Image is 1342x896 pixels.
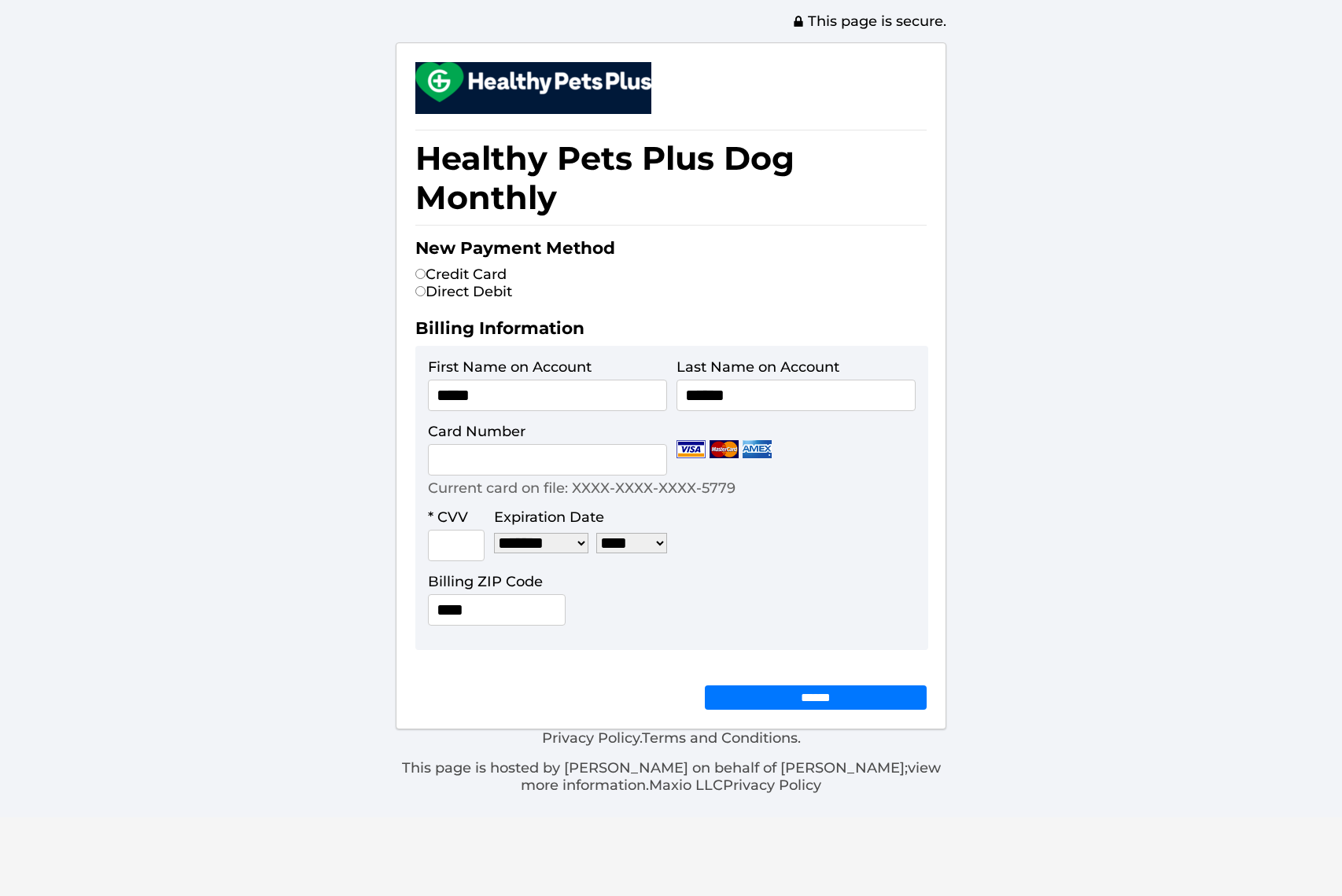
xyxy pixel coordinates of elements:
[428,423,525,440] label: Card Number
[396,729,946,794] div: . .
[415,286,426,296] input: Direct Debit
[521,759,941,794] a: view more information.
[792,13,946,30] span: This page is secure.
[415,269,426,279] input: Credit Card
[415,130,927,226] h1: Healthy Pets Plus Dog Monthly
[677,440,706,458] img: Visa
[415,237,927,266] h2: New Payment Method
[415,283,512,300] label: Direct Debit
[710,440,739,458] img: Mastercard
[428,509,468,526] label: * CVV
[542,729,640,747] a: Privacy Policy
[428,573,543,590] label: Billing ZIP Code
[677,358,839,376] label: Last Name on Account
[415,318,927,346] h2: Billing Information
[723,777,821,794] a: Privacy Policy
[642,729,798,747] a: Terms and Conditions
[428,479,736,497] p: Current card on file: XXXX-XXXX-XXXX-5779
[396,759,946,794] p: This page is hosted by [PERSON_NAME] on behalf of [PERSON_NAME]; Maxio LLC
[428,358,592,376] label: First Name on Account
[743,440,772,458] img: Amex
[415,62,651,102] img: small.png
[415,266,507,283] label: Credit Card
[494,509,604,526] label: Expiration Date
